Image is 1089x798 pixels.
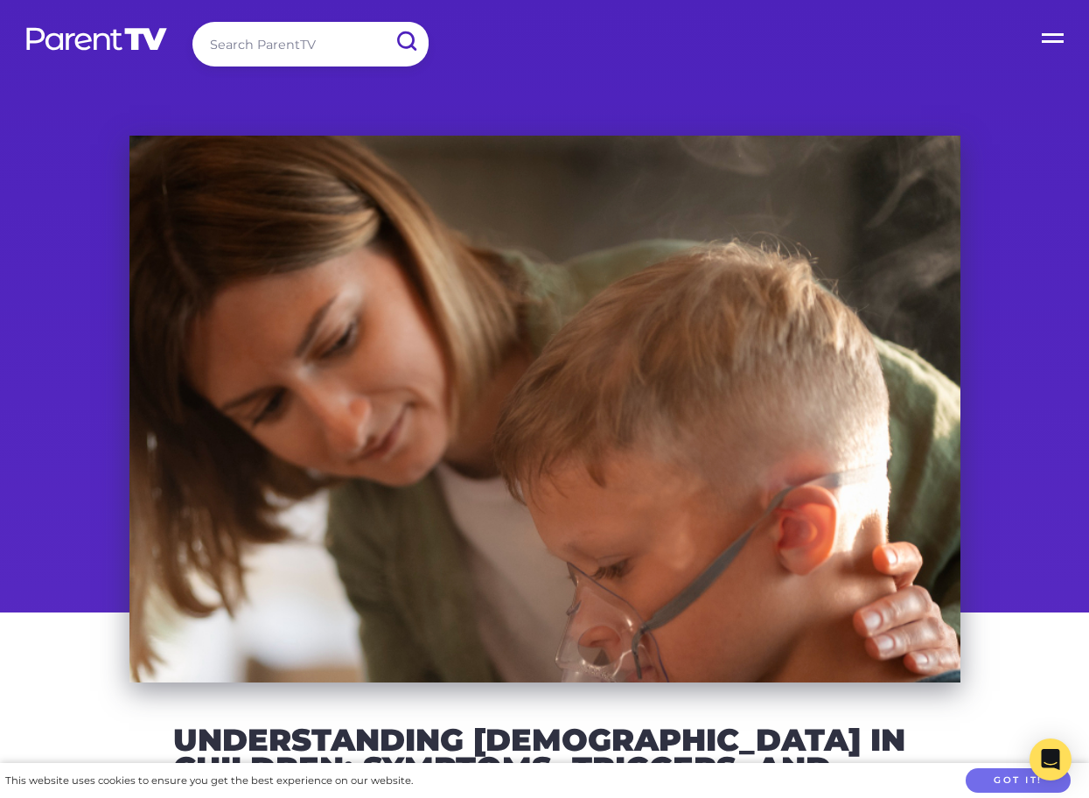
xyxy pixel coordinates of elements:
input: Submit [383,22,429,61]
div: This website uses cookies to ensure you get the best experience on our website. [5,772,413,790]
button: Got it! [966,768,1071,794]
input: Search ParentTV [192,22,429,66]
div: Open Intercom Messenger [1030,738,1072,780]
img: parenttv-logo-white.4c85aaf.svg [24,26,169,52]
